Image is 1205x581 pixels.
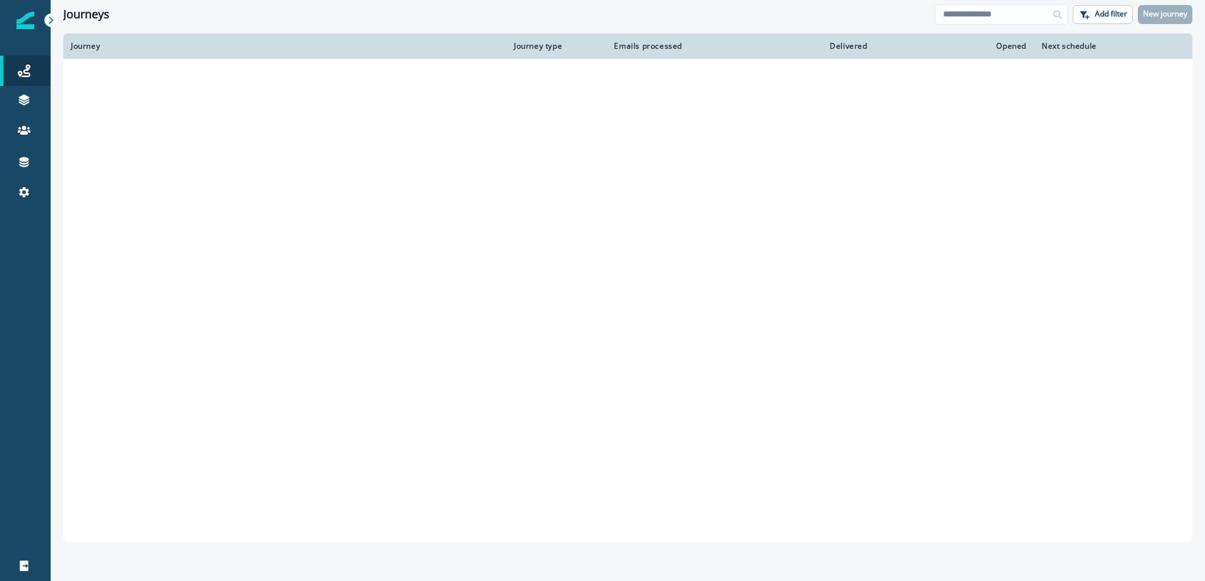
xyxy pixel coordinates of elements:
[697,41,868,51] div: Delivered
[1073,5,1133,24] button: Add filter
[1138,5,1192,24] button: New journey
[1095,9,1127,18] p: Add filter
[514,41,594,51] div: Journey type
[1042,41,1153,51] div: Next schedule
[16,11,34,29] img: Inflection
[1143,9,1187,18] p: New journey
[883,41,1027,51] div: Opened
[609,41,682,51] div: Emails processed
[71,41,499,51] div: Journey
[63,8,109,21] h1: Journeys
